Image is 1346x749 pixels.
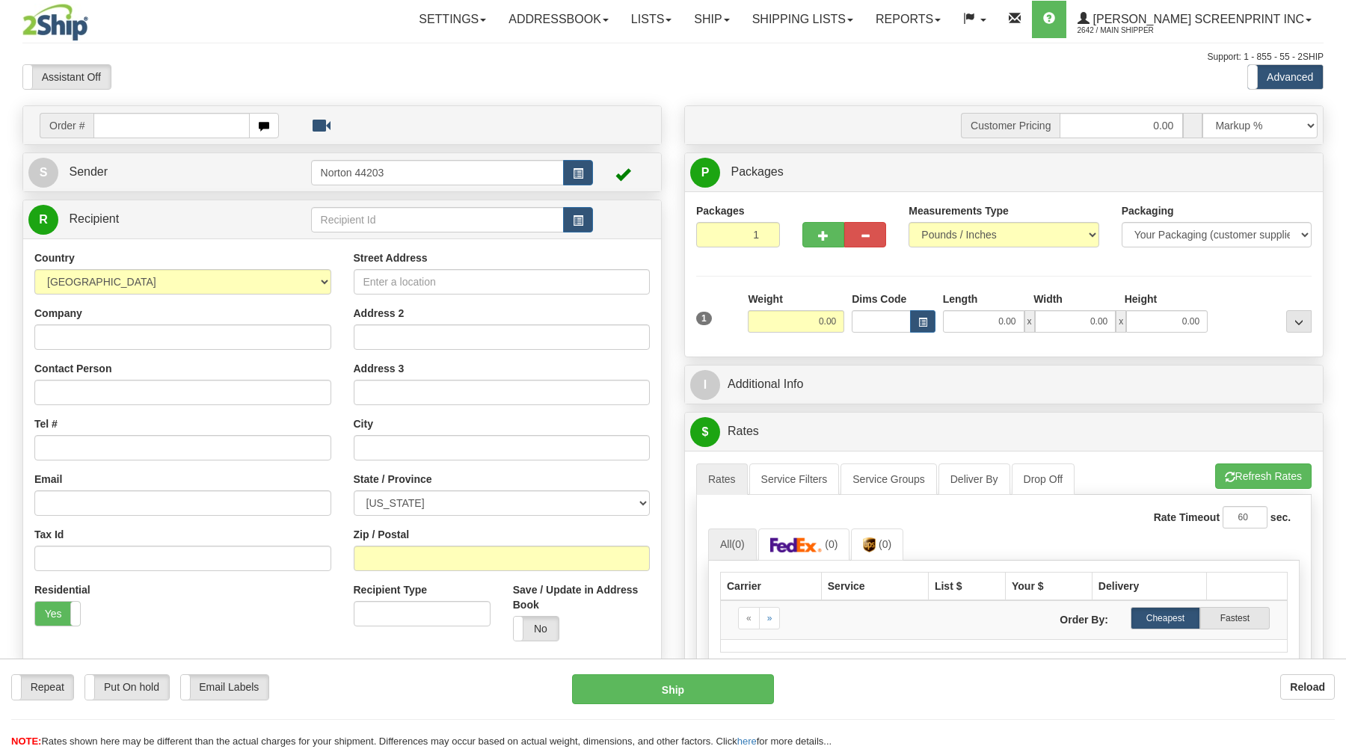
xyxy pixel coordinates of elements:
label: Tax Id [34,527,64,542]
a: Shipping lists [741,1,864,38]
label: Recipient Type [354,582,428,597]
span: (0) [825,538,838,550]
label: Company [34,306,82,321]
label: Order By: [1004,607,1119,627]
a: Lists [620,1,683,38]
label: Tel # [34,416,58,431]
span: (0) [879,538,891,550]
a: Reports [864,1,952,38]
img: UPS [863,537,876,552]
label: Zip / Postal [354,527,410,542]
span: 1 [696,312,712,325]
button: Ship [572,674,774,704]
a: Service Filters [749,463,840,495]
label: Width [1033,292,1063,306]
label: Measurements Type [909,203,1009,218]
input: Enter a location [354,269,651,295]
button: Reload [1280,674,1335,700]
label: City [354,416,373,431]
a: Next [759,607,781,629]
label: sec. [1270,510,1291,525]
a: Ship [683,1,740,38]
label: Email [34,472,62,487]
label: Address 2 [354,306,405,321]
label: Repeat [12,675,73,699]
a: Drop Off [1012,463,1075,495]
span: Sender [69,165,108,178]
span: S [28,158,58,188]
span: Packages [731,165,783,178]
span: Recipient [69,212,119,225]
a: here [737,736,757,747]
input: Recipient Id [311,207,565,232]
th: List $ [928,572,1005,600]
a: IAdditional Info [690,369,1318,400]
th: Your $ [1006,572,1093,600]
b: Reload [1290,681,1325,693]
img: FedEx Express® [770,537,823,552]
label: Contact Person [34,361,111,376]
a: Rates [696,463,748,495]
span: » [767,613,772,623]
label: Packaging [1122,203,1174,218]
label: Weight [748,292,782,306]
th: Carrier [721,572,822,600]
span: x [1024,310,1035,333]
span: NOTE: [11,736,41,747]
span: P [690,158,720,188]
span: Order # [40,113,93,138]
label: Email Labels [181,675,269,699]
a: S Sender [28,157,311,188]
label: Advanced [1248,65,1323,89]
th: Service [821,572,928,600]
label: Street Address [354,250,428,265]
a: Previous [738,607,760,629]
span: I [690,370,720,400]
label: Rate Timeout [1154,510,1220,525]
a: Addressbook [497,1,620,38]
a: Settings [408,1,497,38]
a: [PERSON_NAME] Screenprint Inc 2642 / Main Shipper [1066,1,1323,38]
label: Residential [34,582,90,597]
div: ... [1286,310,1312,333]
label: Height [1125,292,1158,306]
iframe: chat widget [1312,298,1345,451]
a: P Packages [690,157,1318,188]
a: R Recipient [28,204,280,235]
a: All [708,528,757,560]
span: Customer Pricing [961,113,1060,138]
input: Sender Id [311,160,565,185]
img: logo2642.jpg [22,4,88,41]
a: $Rates [690,416,1318,447]
label: Country [34,250,75,265]
label: Assistant Off [23,65,111,89]
span: (0) [732,538,745,550]
label: Yes [35,602,80,626]
label: No [514,617,559,641]
label: Packages [696,203,745,218]
th: Delivery [1092,572,1206,600]
label: Length [943,292,978,306]
label: Put On hold [85,675,168,699]
label: Cheapest [1131,607,1200,629]
button: Refresh Rates [1215,463,1312,489]
span: x [1116,310,1126,333]
label: State / Province [354,472,432,487]
label: Fastest [1200,607,1270,629]
div: Support: 1 - 855 - 55 - 2SHIP [22,51,1324,64]
span: [PERSON_NAME] Screenprint Inc [1090,13,1304,25]
a: Service Groups [841,463,936,495]
span: R [28,205,58,235]
span: $ [690,417,720,447]
label: Save / Update in Address Book [513,582,650,612]
label: Dims Code [852,292,906,306]
a: Deliver By [938,463,1010,495]
span: 2642 / Main Shipper [1078,23,1190,38]
span: « [746,613,752,623]
label: Address 3 [354,361,405,376]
